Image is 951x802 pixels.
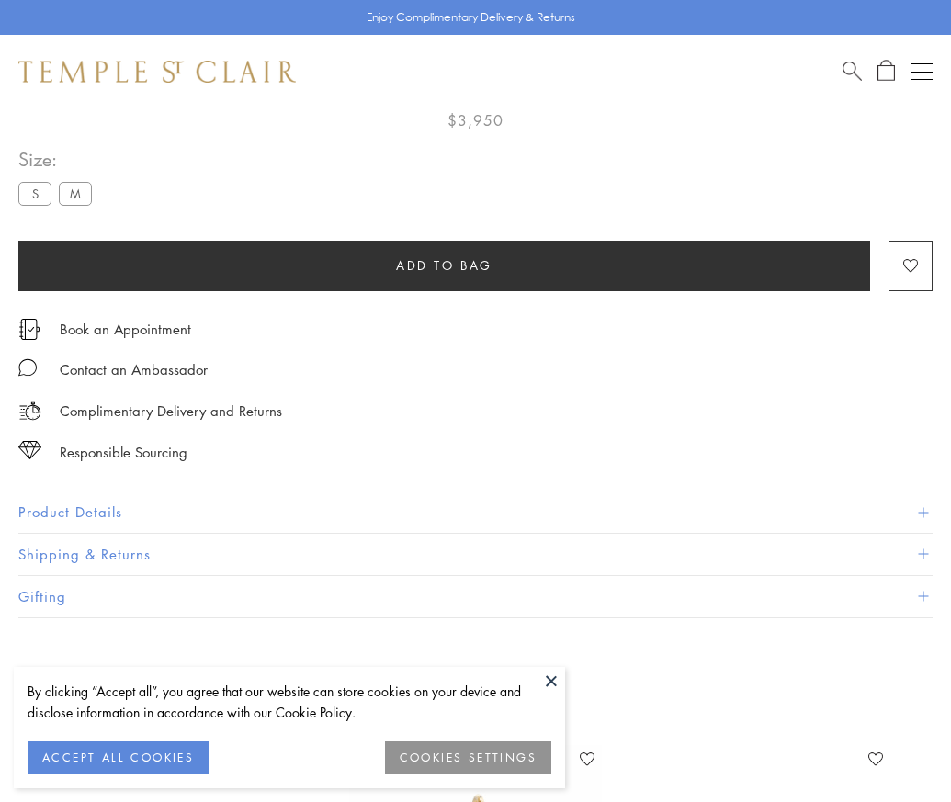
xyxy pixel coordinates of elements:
[18,441,41,459] img: icon_sourcing.svg
[60,400,282,423] p: Complimentary Delivery and Returns
[18,241,870,291] button: Add to bag
[843,60,862,83] a: Search
[28,681,551,723] div: By clicking “Accept all”, you agree that our website can store cookies on your device and disclos...
[447,108,504,132] span: $3,950
[60,441,187,464] div: Responsible Sourcing
[18,576,933,617] button: Gifting
[367,8,575,27] p: Enjoy Complimentary Delivery & Returns
[60,358,208,381] div: Contact an Ambassador
[396,255,492,276] span: Add to bag
[60,319,191,339] a: Book an Appointment
[18,144,99,175] span: Size:
[18,61,296,83] img: Temple St. Clair
[18,491,933,533] button: Product Details
[18,182,51,205] label: S
[59,182,92,205] label: M
[877,60,895,83] a: Open Shopping Bag
[18,534,933,575] button: Shipping & Returns
[18,358,37,377] img: MessageIcon-01_2.svg
[911,61,933,83] button: Open navigation
[18,400,41,423] img: icon_delivery.svg
[385,741,551,774] button: COOKIES SETTINGS
[28,741,209,774] button: ACCEPT ALL COOKIES
[18,319,40,340] img: icon_appointment.svg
